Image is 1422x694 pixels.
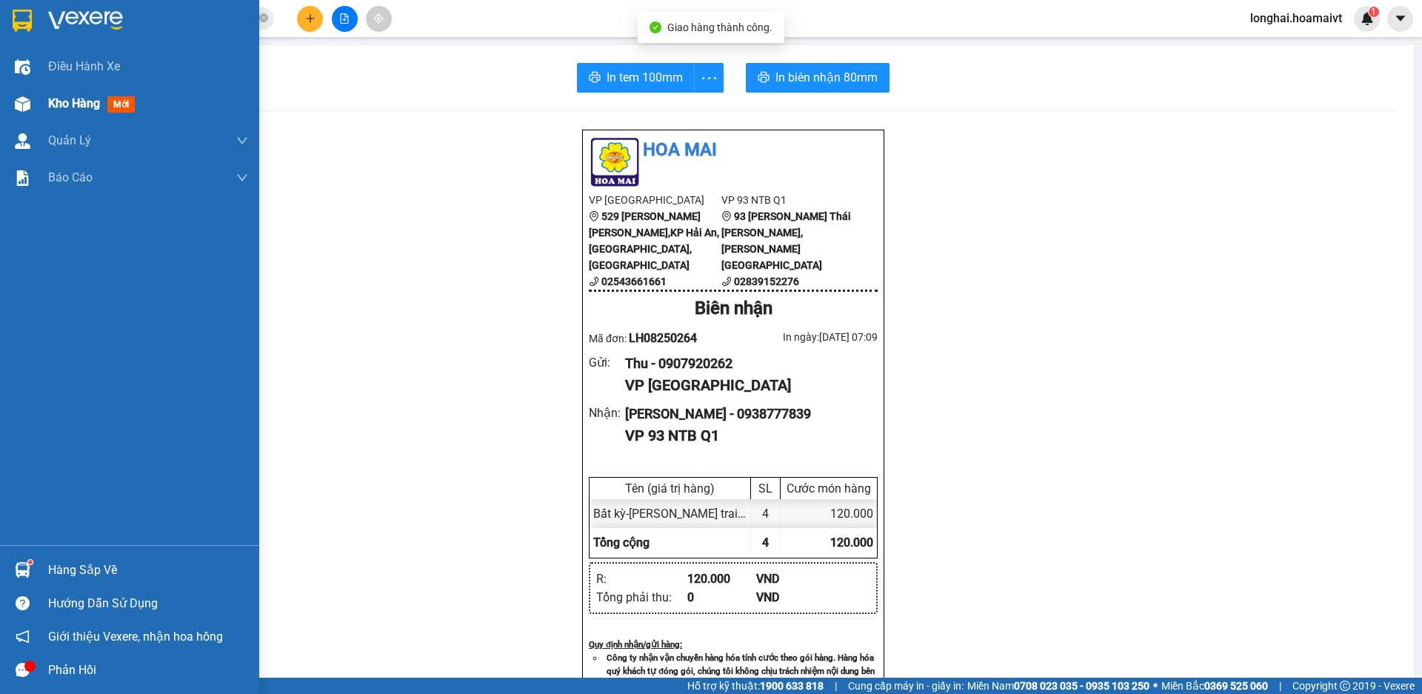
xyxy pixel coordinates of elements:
[967,678,1149,694] span: Miền Nam
[721,211,732,221] span: environment
[596,588,687,607] div: Tổng phải thu :
[236,135,248,147] span: down
[127,13,230,48] div: 93 NTB Q1
[48,96,100,110] span: Kho hàng
[1387,6,1413,32] button: caret-down
[48,57,120,76] span: Điều hành xe
[589,353,625,372] div: Gửi :
[48,131,91,150] span: Quản Lý
[687,570,756,588] div: 120.000
[48,168,93,187] span: Báo cáo
[259,12,268,26] span: close-circle
[695,69,723,87] span: more
[762,535,769,550] span: 4
[589,329,733,347] div: Mã đơn:
[259,13,268,22] span: close-circle
[1153,683,1158,689] span: ⚪️
[48,593,248,615] div: Hướng dẫn sử dụng
[28,560,33,564] sup: 1
[589,136,878,164] li: Hoa Mai
[1394,12,1407,25] span: caret-down
[589,136,641,188] img: logo.jpg
[721,210,851,271] b: 93 [PERSON_NAME] Thái [PERSON_NAME], [PERSON_NAME][GEOGRAPHIC_DATA]
[589,71,601,85] span: printer
[16,596,30,610] span: question-circle
[13,13,116,30] div: Long Hải
[756,570,825,588] div: VND
[607,653,875,690] strong: Công ty nhận vận chuyển hàng hóa tính cước theo gói hàng. Hàng hóa quý khách tự đóng gói, chúng t...
[593,481,747,496] div: Tên (giá trị hàng)
[756,588,825,607] div: VND
[1238,9,1354,27] span: longhai.hoamaivt
[48,627,223,646] span: Giới thiệu Vexere, nhận hoa hồng
[11,96,118,113] div: 120.000
[127,14,162,30] span: Nhận:
[589,276,599,287] span: phone
[733,329,878,345] div: In ngày: [DATE] 07:09
[13,48,116,69] div: 0907920262
[577,63,695,93] button: printerIn tem 100mm
[15,59,30,75] img: warehouse-icon
[687,678,824,694] span: Hỗ trợ kỹ thuật:
[373,13,384,24] span: aim
[746,63,889,93] button: printerIn biên nhận 80mm
[16,630,30,644] span: notification
[297,6,323,32] button: plus
[332,6,358,32] button: file-add
[13,14,36,30] span: Gửi:
[366,6,392,32] button: aim
[734,276,799,287] b: 02839152276
[694,63,724,93] button: more
[305,13,316,24] span: plus
[755,481,776,496] div: SL
[760,680,824,692] strong: 1900 633 818
[107,96,135,113] span: mới
[625,404,866,424] div: [PERSON_NAME] - 0938777839
[589,638,878,651] div: Quy định nhận/gửi hàng :
[1371,7,1376,17] span: 1
[721,192,854,208] li: VP 93 NTB Q1
[784,481,873,496] div: Cước món hàng
[48,559,248,581] div: Hàng sắp về
[650,21,661,33] span: check-circle
[13,30,116,48] div: Thu
[13,10,32,32] img: logo-vxr
[835,678,837,694] span: |
[127,66,230,87] div: 0938777839
[601,276,667,287] b: 02543661661
[15,170,30,186] img: solution-icon
[1340,681,1350,691] span: copyright
[830,535,873,550] span: 120.000
[1369,7,1379,17] sup: 1
[751,499,781,528] div: 4
[15,133,30,149] img: warehouse-icon
[16,663,30,677] span: message
[589,192,721,208] li: VP [GEOGRAPHIC_DATA]
[1161,678,1268,694] span: Miền Bắc
[667,21,772,33] span: Giao hàng thành công.
[339,13,350,24] span: file-add
[589,295,878,323] div: Biên nhận
[1204,680,1268,692] strong: 0369 525 060
[593,535,650,550] span: Tổng cộng
[758,71,770,85] span: printer
[1014,680,1149,692] strong: 0708 023 035 - 0935 103 250
[721,276,732,287] span: phone
[687,588,756,607] div: 0
[1279,678,1281,694] span: |
[625,374,866,397] div: VP [GEOGRAPHIC_DATA]
[15,562,30,578] img: warehouse-icon
[781,499,877,528] div: 120.000
[625,424,866,447] div: VP 93 NTB Q1
[596,570,687,588] div: R :
[11,97,25,113] span: R :
[15,96,30,112] img: warehouse-icon
[589,404,625,422] div: Nhận :
[629,331,697,345] span: LH08250264
[607,68,683,87] span: In tem 100mm
[1361,12,1374,25] img: icon-new-feature
[48,659,248,681] div: Phản hồi
[625,353,866,374] div: Thu - 0907920262
[589,211,599,221] span: environment
[593,507,847,521] span: Bất kỳ - [PERSON_NAME] trai [PERSON_NAME] (0)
